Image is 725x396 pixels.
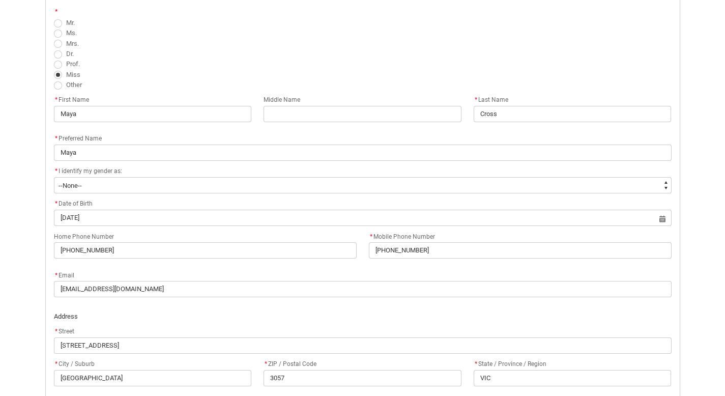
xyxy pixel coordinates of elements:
[474,96,508,103] span: Last Name
[66,71,80,78] span: Miss
[55,167,57,175] abbr: required
[54,360,95,367] span: City / Suburb
[59,167,122,175] span: I identify my gender as:
[66,29,77,37] span: Ms.
[54,312,672,322] p: Address
[54,230,118,241] label: Home Phone Number
[54,242,357,259] input: +61 420 394 390
[264,360,316,367] span: ZIP / Postal Code
[66,60,80,68] span: Prof.
[369,242,672,259] input: +61 466405355
[55,8,57,15] abbr: required
[475,96,477,103] abbr: required
[66,19,75,26] span: Mr.
[66,50,74,58] span: Dr.
[370,233,372,240] abbr: required
[55,135,57,142] abbr: required
[55,272,57,279] abbr: required
[369,230,439,241] label: Mobile Phone Number
[54,135,102,142] span: Preferred Name
[55,200,57,207] abbr: required
[475,360,477,367] abbr: required
[54,328,74,335] span: Street
[474,360,546,367] span: State / Province / Region
[66,81,82,89] span: Other
[265,360,267,367] abbr: required
[55,328,57,335] abbr: required
[54,96,89,103] span: First Name
[54,281,672,297] input: you@example.com
[264,96,300,103] span: Middle Name
[55,96,57,103] abbr: required
[54,269,78,280] label: Email
[55,360,57,367] abbr: required
[54,200,93,207] span: Date of Birth
[66,40,79,47] span: Mrs.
